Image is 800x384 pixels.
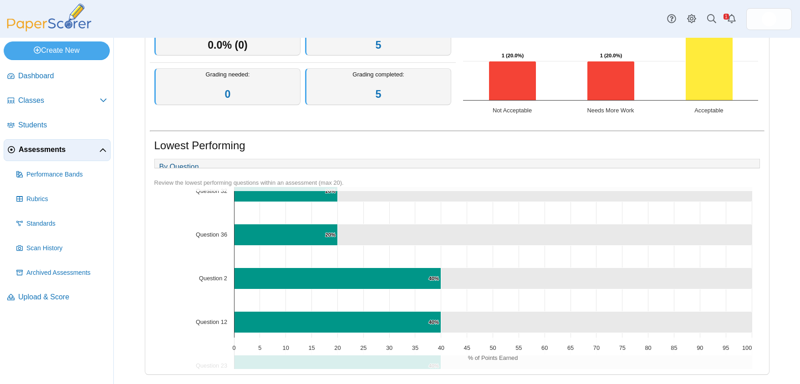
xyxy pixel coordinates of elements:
[619,344,625,351] text: 75
[26,195,107,204] span: Rubrics
[567,344,573,351] text: 65
[489,61,536,101] path: Not Acceptable, 1. Overall Assessment Performance.
[4,66,111,87] a: Dashboard
[195,318,227,325] text: Question 12
[154,68,301,105] div: Grading needed:
[645,344,651,351] text: 80
[195,362,227,369] text: Question 23
[4,90,111,112] a: Classes
[232,344,235,351] text: 0
[334,344,341,351] text: 20
[26,244,107,253] span: Scan History
[208,39,248,51] span: 0.0% (0)
[225,88,231,100] a: 0
[762,12,776,26] img: ps.WOjabKFp3inL8Uyd
[438,344,444,351] text: 40
[515,344,522,351] text: 55
[199,275,227,282] text: Question 2
[154,179,760,187] div: Review the lowest performing questions within an assessment (max 20).
[18,120,107,130] span: Students
[13,213,111,235] a: Standards
[428,363,438,369] text: 40%
[694,107,723,114] text: Acceptable
[308,344,315,351] text: 15
[195,231,227,238] text: Question 36
[18,71,107,81] span: Dashboard
[587,61,634,101] path: Needs More Work, 1. Overall Assessment Performance.
[697,344,703,351] text: 90
[282,344,289,351] text: 10
[541,344,548,351] text: 60
[13,164,111,186] a: Performance Bands
[26,170,107,179] span: Performance Bands
[746,8,792,30] a: ps.WOjabKFp3inL8Uyd
[412,344,418,351] text: 35
[464,344,470,351] text: 45
[4,4,95,31] img: PaperScorer
[234,224,337,245] path: Question 36, 20%. % of Points Earned.
[4,287,111,308] a: Upload & Score
[18,292,107,302] span: Upload & Score
[376,88,382,100] a: 5
[234,180,337,202] path: Question 32, 20%. % of Points Earned.
[441,268,752,289] path: Question 2, 60. .
[428,319,438,325] text: 40%
[337,180,752,202] path: Question 32, 80. .
[441,311,752,333] path: Question 12, 60. .
[13,237,111,259] a: Scan History
[742,344,751,351] text: 100
[18,96,100,106] span: Classes
[26,219,107,228] span: Standards
[492,107,531,114] text: Not Acceptable
[386,344,392,351] text: 30
[4,25,95,33] a: PaperScorer
[13,262,111,284] a: Archived Assessments
[258,344,261,351] text: 5
[325,232,335,237] text: 20%
[468,354,518,361] text: % of Points Earned
[19,145,99,155] span: Assessments
[234,355,441,376] path: Question 23, 40%. % of Points Earned.
[154,138,245,153] h1: Lowest Performing
[26,268,107,278] span: Archived Assessments
[325,188,335,194] text: 20%
[195,187,227,194] text: Question 32
[671,344,677,351] text: 85
[722,9,742,29] a: Alerts
[337,224,752,245] path: Question 36, 80. .
[593,344,599,351] text: 70
[376,39,382,51] a: 5
[489,344,496,351] text: 50
[501,53,524,58] text: 1 (20.0%)
[441,355,752,376] path: Question 23, 60. .
[234,311,441,333] path: Question 12, 40%. % of Points Earned.
[723,344,729,351] text: 95
[234,268,441,289] path: Question 2, 40%. % of Points Earned.
[305,68,451,105] div: Grading completed:
[4,139,111,161] a: Assessments
[154,187,760,369] div: Chart. Highcharts interactive chart.
[428,276,438,281] text: 40%
[155,159,204,175] a: By Question
[587,107,634,114] text: Needs More Work
[4,115,111,136] a: Students
[4,41,110,60] a: Create New
[360,344,367,351] text: 25
[600,53,622,58] text: 1 (20.0%)
[13,188,111,210] a: Rubrics
[762,12,776,26] span: John Merle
